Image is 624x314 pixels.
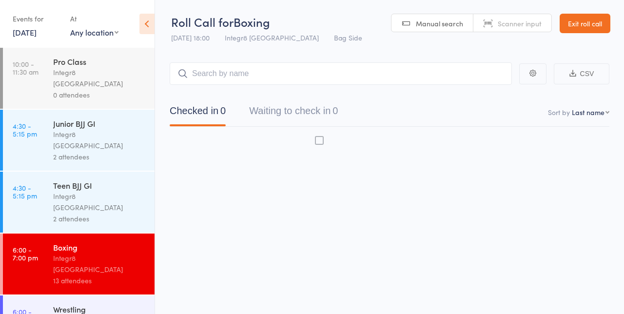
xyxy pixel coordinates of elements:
[572,107,604,117] div: Last name
[53,67,146,89] div: Integr8 [GEOGRAPHIC_DATA]
[334,33,362,42] span: Bag Side
[234,14,270,30] span: Boxing
[13,184,37,199] time: 4:30 - 5:15 pm
[13,122,37,137] time: 4:30 - 5:15 pm
[53,118,146,129] div: Junior BJJ GI
[13,11,60,27] div: Events for
[53,275,146,286] div: 13 attendees
[332,105,338,116] div: 0
[53,191,146,213] div: Integr8 [GEOGRAPHIC_DATA]
[53,129,146,151] div: Integr8 [GEOGRAPHIC_DATA]
[554,63,609,84] button: CSV
[170,62,512,85] input: Search by name
[3,110,155,171] a: 4:30 -5:15 pmJunior BJJ GIIntegr8 [GEOGRAPHIC_DATA]2 attendees
[416,19,463,28] span: Manual search
[3,234,155,294] a: 6:00 -7:00 pmBoxingIntegr8 [GEOGRAPHIC_DATA]13 attendees
[3,172,155,233] a: 4:30 -5:15 pmTeen BJJ GIIntegr8 [GEOGRAPHIC_DATA]2 attendees
[13,27,37,38] a: [DATE]
[171,33,210,42] span: [DATE] 18:00
[3,48,155,109] a: 10:00 -11:30 amPro ClassIntegr8 [GEOGRAPHIC_DATA]0 attendees
[70,11,118,27] div: At
[225,33,319,42] span: Integr8 [GEOGRAPHIC_DATA]
[53,89,146,100] div: 0 attendees
[171,14,234,30] span: Roll Call for
[548,107,570,117] label: Sort by
[13,246,38,261] time: 6:00 - 7:00 pm
[53,253,146,275] div: Integr8 [GEOGRAPHIC_DATA]
[220,105,226,116] div: 0
[53,56,146,67] div: Pro Class
[70,27,118,38] div: Any location
[53,242,146,253] div: Boxing
[498,19,542,28] span: Scanner input
[53,213,146,224] div: 2 attendees
[53,151,146,162] div: 2 attendees
[170,100,226,126] button: Checked in0
[249,100,338,126] button: Waiting to check in0
[53,180,146,191] div: Teen BJJ GI
[560,14,610,33] a: Exit roll call
[13,60,39,76] time: 10:00 - 11:30 am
